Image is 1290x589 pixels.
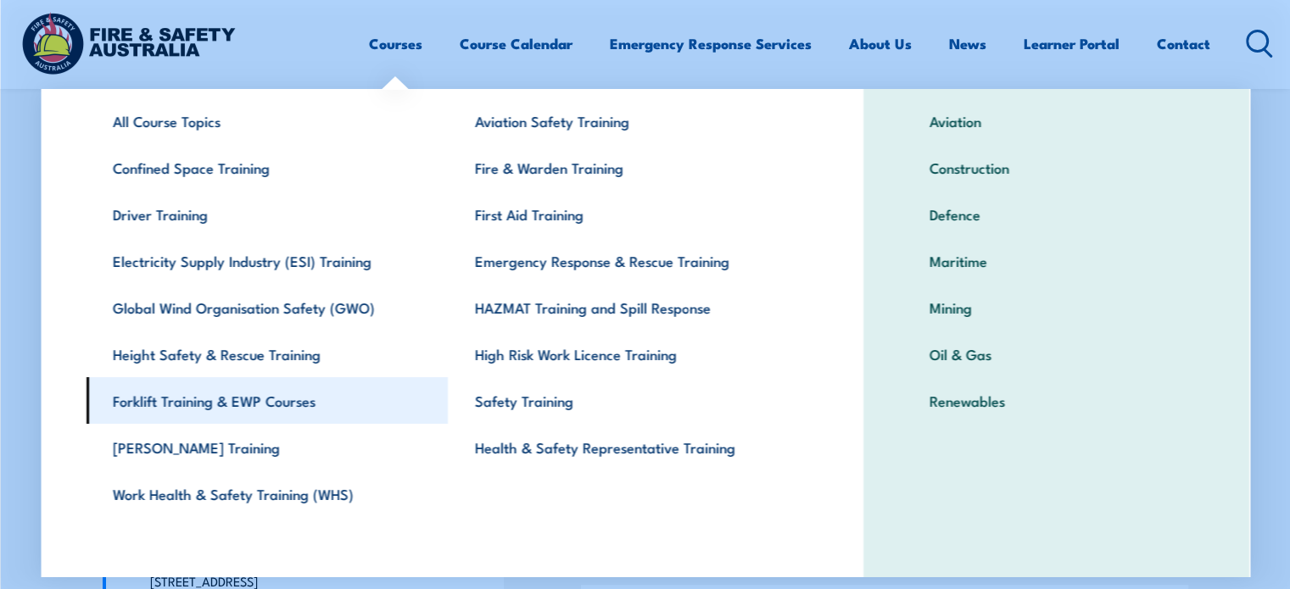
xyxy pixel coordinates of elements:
a: Contact [1157,21,1210,66]
a: Global Wind Organisation Safety (GWO) [86,284,448,331]
a: [PERSON_NAME] Training [86,424,448,470]
a: Confined Space Training [86,144,448,191]
a: News [949,21,986,66]
a: Forklift Training & EWP Courses [86,377,448,424]
a: Driver Training [86,191,448,237]
a: Maritime [902,237,1210,284]
a: Emergency Response Services [610,21,812,66]
a: Renewables [902,377,1210,424]
a: Electricity Supply Industry (ESI) Training [86,237,448,284]
a: Height Safety & Rescue Training [86,331,448,377]
a: Fire & Warden Training [448,144,810,191]
a: Construction [902,144,1210,191]
a: Safety Training [448,377,810,424]
a: Mining [902,284,1210,331]
a: Learner Portal [1024,21,1120,66]
a: Work Health & Safety Training (WHS) [86,470,448,517]
a: High Risk Work Licence Training [448,331,810,377]
a: All Course Topics [86,97,448,144]
a: Emergency Response & Rescue Training [448,237,810,284]
a: About Us [849,21,912,66]
a: Course Calendar [460,21,572,66]
a: Aviation [902,97,1210,144]
a: Defence [902,191,1210,237]
a: HAZMAT Training and Spill Response [448,284,810,331]
a: Oil & Gas [902,331,1210,377]
a: Health & Safety Representative Training [448,424,810,470]
a: First Aid Training [448,191,810,237]
a: Courses [369,21,422,66]
a: Aviation Safety Training [448,97,810,144]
